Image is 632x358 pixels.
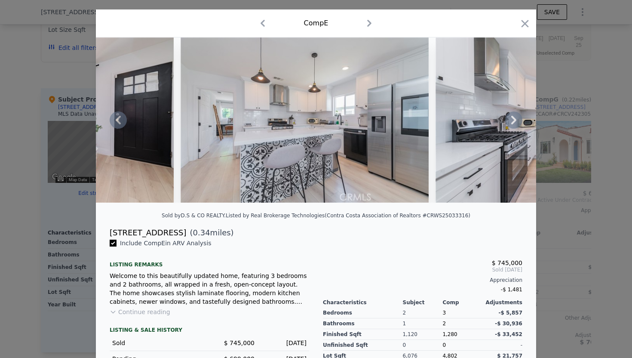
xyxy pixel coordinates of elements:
[110,327,309,335] div: LISTING & SALE HISTORY
[323,299,403,306] div: Characteristics
[495,321,522,327] span: -$ 30,936
[492,259,522,266] span: $ 745,000
[186,227,233,239] span: ( miles)
[482,299,522,306] div: Adjustments
[181,37,429,203] img: Property Img
[112,339,202,347] div: Sold
[403,299,443,306] div: Subject
[323,318,403,329] div: Bathrooms
[323,308,403,318] div: Bedrooms
[442,331,457,337] span: 1,280
[226,213,470,219] div: Listed by Real Brokerage Technologies (Contra Costa Association of Realtors #CRWS25033316)
[193,228,210,237] span: 0.34
[442,299,482,306] div: Comp
[323,329,403,340] div: Finished Sqft
[442,310,446,316] span: 3
[442,342,446,348] span: 0
[110,254,309,268] div: Listing remarks
[323,340,403,351] div: Unfinished Sqft
[403,340,443,351] div: 0
[224,339,255,346] span: $ 745,000
[323,266,522,273] span: Sold [DATE]
[482,340,522,351] div: -
[110,227,186,239] div: [STREET_ADDRESS]
[442,318,482,329] div: 2
[403,329,443,340] div: 1,120
[117,240,215,247] span: Include Comp E in ARV Analysis
[162,213,226,219] div: Sold by D.S & CO REALTY .
[403,318,443,329] div: 1
[110,272,309,306] div: Welcome to this beautifully updated home, featuring 3 bedrooms and 2 bathrooms, all wrapped in a ...
[304,18,328,28] div: Comp E
[323,277,522,284] div: Appreciation
[501,287,522,293] span: -$ 1,481
[495,331,522,337] span: -$ 33,452
[110,308,170,316] button: Continue reading
[403,308,443,318] div: 2
[261,339,307,347] div: [DATE]
[499,310,522,316] span: -$ 5,857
